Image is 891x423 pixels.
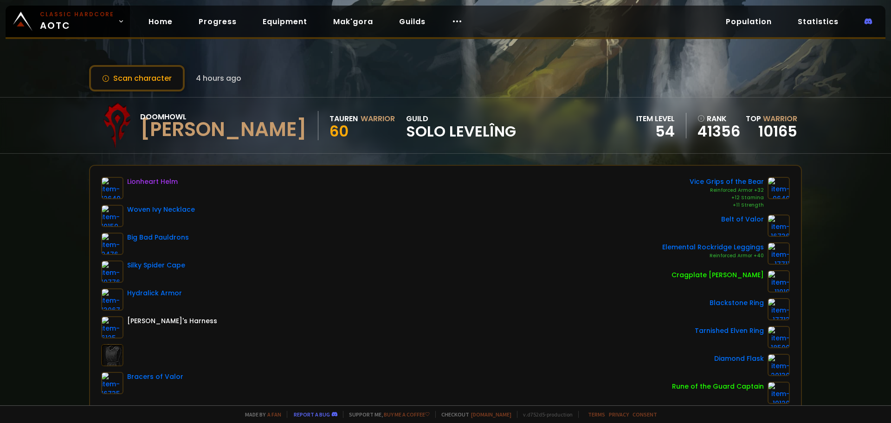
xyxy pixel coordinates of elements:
img: item-11919 [768,270,790,293]
div: Big Bad Pauldrons [127,233,189,242]
a: Buy me a coffee [384,411,430,418]
div: item level [636,113,675,124]
small: Classic Hardcore [40,10,114,19]
img: item-17711 [768,242,790,265]
div: rank [697,113,740,124]
img: item-9476 [101,233,123,255]
a: Progress [191,12,244,31]
div: Hydralick Armor [127,288,182,298]
a: Report a bug [294,411,330,418]
img: item-19159 [101,205,123,227]
span: 4 hours ago [196,72,241,84]
div: Bracers of Valor [127,372,183,382]
img: item-9640 [768,177,790,199]
img: item-12640 [101,177,123,199]
div: Rune of the Guard Captain [672,382,764,391]
div: Silky Spider Cape [127,260,185,270]
img: item-13067 [101,288,123,311]
img: item-17713 [768,298,790,320]
span: Support me, [343,411,430,418]
div: Warrior [361,113,395,124]
div: Cragplate [PERSON_NAME] [671,270,764,280]
div: Top [746,113,797,124]
a: Home [141,12,180,31]
div: Vice Grips of the Bear [690,177,764,187]
span: 60 [329,121,349,142]
button: Scan character [89,65,185,91]
div: Reinforced Armor +32 [690,187,764,194]
span: Made by [239,411,281,418]
img: item-6125 [101,316,123,338]
a: Terms [588,411,605,418]
div: Lionheart Helm [127,177,178,187]
a: Privacy [609,411,629,418]
img: item-18500 [768,326,790,348]
div: 54 [636,124,675,138]
a: Consent [633,411,657,418]
div: [PERSON_NAME] [140,123,307,137]
a: 41356 [697,124,740,138]
img: item-20130 [768,354,790,376]
span: Solo Levelîng [406,124,516,138]
div: Tauren [329,113,358,124]
div: Tarnished Elven Ring [695,326,764,336]
a: Statistics [790,12,846,31]
div: Belt of Valor [721,215,764,224]
a: [DOMAIN_NAME] [471,411,511,418]
div: [PERSON_NAME]'s Harness [127,316,217,326]
span: Warrior [763,113,797,124]
div: guild [406,113,516,138]
div: Doomhowl [140,111,307,123]
img: item-16735 [101,372,123,394]
a: 10165 [758,121,797,142]
span: v. d752d5 - production [517,411,573,418]
a: Population [718,12,779,31]
img: item-16736 [768,215,790,237]
a: Mak'gora [326,12,381,31]
div: Blackstone Ring [710,298,764,308]
img: item-10776 [101,260,123,283]
img: item-19120 [768,382,790,404]
a: a fan [267,411,281,418]
span: Checkout [435,411,511,418]
div: Reinforced Armor +40 [662,252,764,260]
div: Diamond Flask [714,354,764,364]
div: +12 Stamina [690,194,764,202]
div: Elemental Rockridge Leggings [662,242,764,252]
a: Classic HardcoreAOTC [6,6,130,37]
a: Equipment [255,12,315,31]
span: AOTC [40,10,114,33]
a: Guilds [392,12,433,31]
div: +11 Strength [690,202,764,209]
div: Woven Ivy Necklace [127,205,195,215]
